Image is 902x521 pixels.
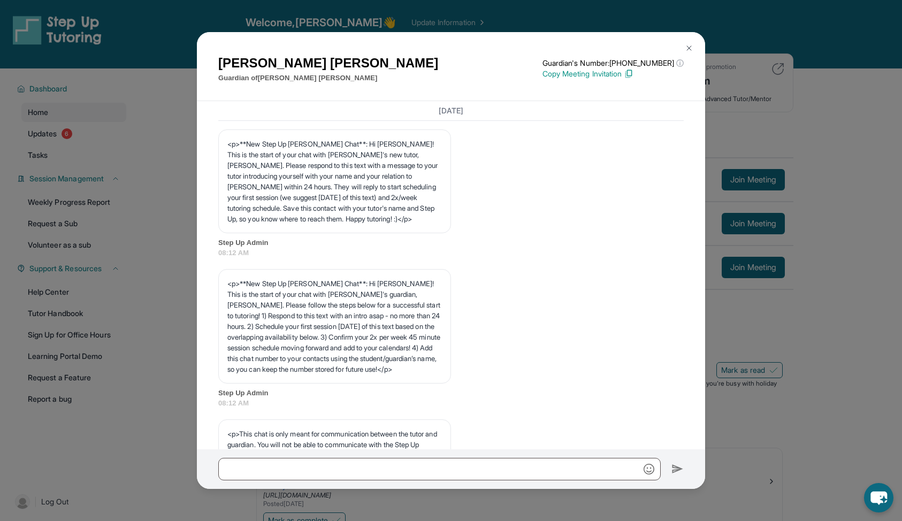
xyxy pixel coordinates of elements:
img: Emoji [644,464,654,474]
span: ⓘ [676,58,684,68]
p: <p>This chat is only meant for communication between the tutor and guardian. You will not be able... [227,428,442,471]
span: Step Up Admin [218,237,684,248]
img: Send icon [671,463,684,476]
span: 08:12 AM [218,398,684,409]
p: Copy Meeting Invitation [542,68,684,79]
img: Close Icon [685,44,693,52]
h3: [DATE] [218,105,684,116]
p: <p>**New Step Up [PERSON_NAME] Chat**: Hi [PERSON_NAME]! This is the start of your chat with [PER... [227,139,442,224]
img: Copy Icon [624,69,633,79]
p: <p>**New Step Up [PERSON_NAME] Chat**: Hi [PERSON_NAME]! This is the start of your chat with [PER... [227,278,442,374]
span: 08:12 AM [218,248,684,258]
button: chat-button [864,483,893,512]
h1: [PERSON_NAME] [PERSON_NAME] [218,53,438,73]
span: Step Up Admin [218,388,684,399]
p: Guardian's Number: [PHONE_NUMBER] [542,58,684,68]
p: Guardian of [PERSON_NAME] [PERSON_NAME] [218,73,438,83]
